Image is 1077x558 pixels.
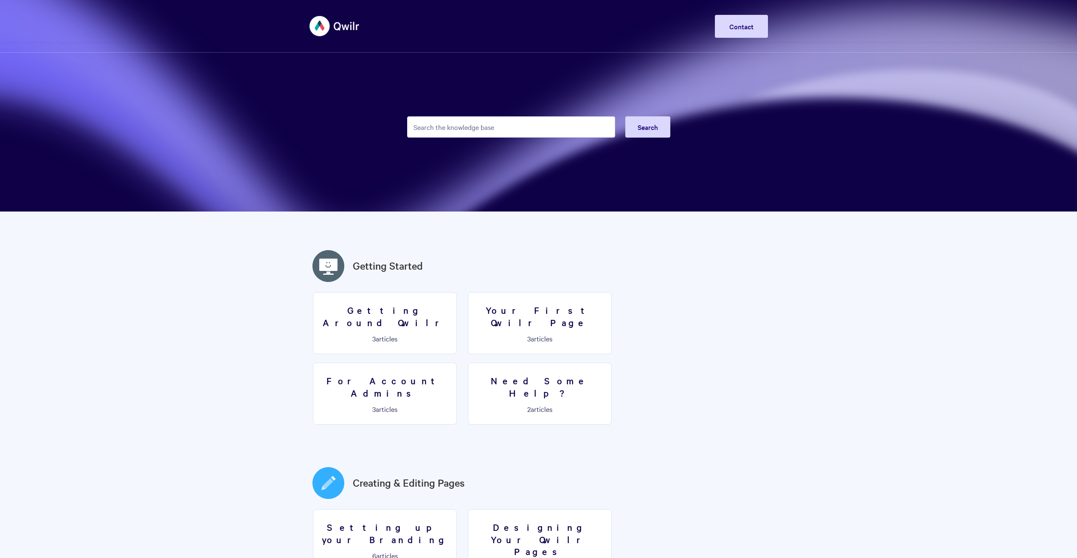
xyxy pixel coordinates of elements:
[625,116,670,138] button: Search
[372,334,376,343] span: 3
[527,404,531,414] span: 2
[473,304,606,328] h3: Your First Qwilr Page
[318,405,451,413] p: articles
[353,258,423,273] a: Getting Started
[527,334,531,343] span: 3
[318,335,451,342] p: articles
[318,375,451,399] h3: For Account Admins
[318,521,451,545] h3: Setting up your Branding
[473,521,606,558] h3: Designing Your Qwilr Pages
[407,116,615,138] input: Search the knowledge base
[715,15,768,38] a: Contact
[468,363,612,425] a: Need Some Help? 2articles
[638,122,658,132] span: Search
[473,375,606,399] h3: Need Some Help?
[473,405,606,413] p: articles
[309,10,360,42] img: Qwilr Help Center
[353,475,465,490] a: Creating & Editing Pages
[372,404,376,414] span: 3
[473,335,606,342] p: articles
[468,292,612,354] a: Your First Qwilr Page 3articles
[313,292,457,354] a: Getting Around Qwilr 3articles
[318,304,451,328] h3: Getting Around Qwilr
[313,363,457,425] a: For Account Admins 3articles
